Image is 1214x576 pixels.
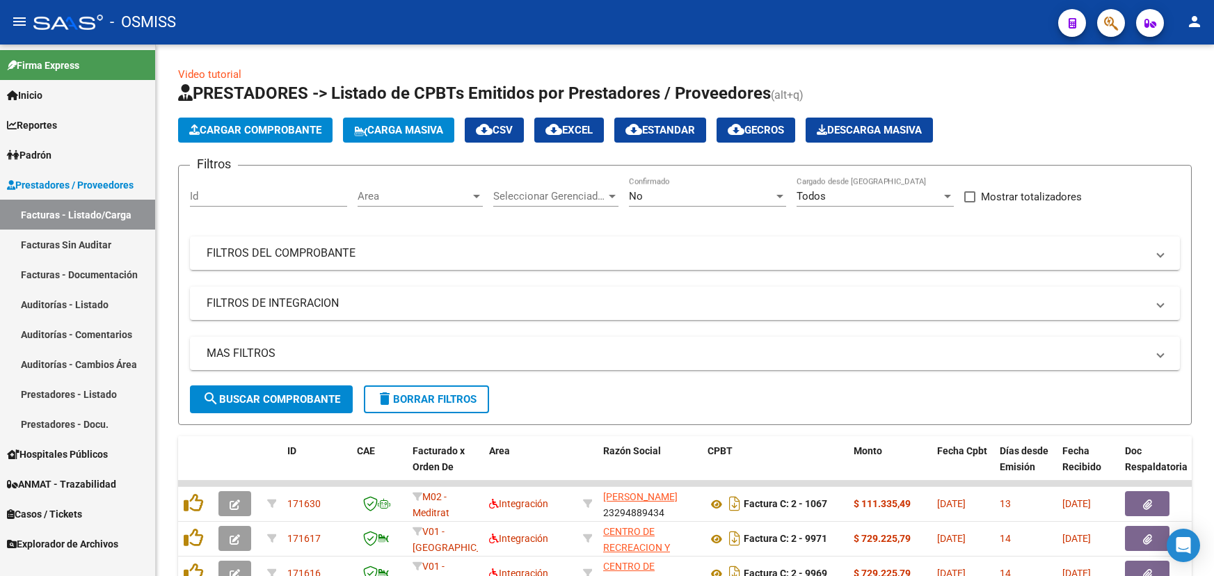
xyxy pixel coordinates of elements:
span: Seleccionar Gerenciador [493,190,606,202]
mat-icon: person [1186,13,1203,30]
span: [PERSON_NAME] [603,491,678,502]
button: Buscar Comprobante [190,385,353,413]
span: Doc Respaldatoria [1125,445,1188,472]
span: Gecros [728,124,784,136]
datatable-header-cell: Fecha Recibido [1057,436,1119,497]
span: Cargar Comprobante [189,124,321,136]
span: 171630 [287,498,321,509]
span: 171617 [287,533,321,544]
div: 30608858926 [603,524,696,553]
span: PRESTADORES -> Listado de CPBTs Emitidos por Prestadores / Proveedores [178,83,771,103]
h3: Filtros [190,154,238,174]
span: Estandar [625,124,695,136]
strong: $ 111.335,49 [854,498,911,509]
div: 23294889434 [603,489,696,518]
mat-panel-title: FILTROS DE INTEGRACION [207,296,1147,311]
datatable-header-cell: ID [282,436,351,497]
mat-panel-title: MAS FILTROS [207,346,1147,361]
span: Firma Express [7,58,79,73]
span: [DATE] [1062,498,1091,509]
span: 14 [1000,533,1011,544]
span: Area [358,190,470,202]
span: Fecha Cpbt [937,445,987,456]
span: Area [489,445,510,456]
button: Estandar [614,118,706,143]
mat-panel-title: FILTROS DEL COMPROBANTE [207,246,1147,261]
button: EXCEL [534,118,604,143]
i: Descargar documento [726,527,744,550]
span: Padrón [7,147,51,163]
mat-icon: cloud_download [545,121,562,138]
span: Reportes [7,118,57,133]
span: - OSMISS [110,7,176,38]
strong: Factura C: 2 - 1067 [744,499,827,510]
span: (alt+q) [771,88,804,102]
button: Borrar Filtros [364,385,489,413]
mat-icon: menu [11,13,28,30]
span: Fecha Recibido [1062,445,1101,472]
span: Razón Social [603,445,661,456]
mat-expansion-panel-header: MAS FILTROS [190,337,1180,370]
button: CSV [465,118,524,143]
span: Facturado x Orden De [413,445,465,472]
datatable-header-cell: Doc Respaldatoria [1119,436,1203,497]
button: Gecros [717,118,795,143]
span: Buscar Comprobante [202,393,340,406]
span: CSV [476,124,513,136]
span: Explorador de Archivos [7,536,118,552]
datatable-header-cell: Facturado x Orden De [407,436,484,497]
span: Borrar Filtros [376,393,477,406]
a: Video tutorial [178,68,241,81]
datatable-header-cell: Días desde Emisión [994,436,1057,497]
span: Mostrar totalizadores [981,189,1082,205]
mat-icon: cloud_download [625,121,642,138]
span: Inicio [7,88,42,103]
datatable-header-cell: CAE [351,436,407,497]
span: EXCEL [545,124,593,136]
strong: Factura C: 2 - 9971 [744,534,827,545]
mat-icon: search [202,390,219,407]
span: CPBT [708,445,733,456]
mat-icon: delete [376,390,393,407]
span: Descarga Masiva [817,124,922,136]
span: Monto [854,445,882,456]
span: Hospitales Públicos [7,447,108,462]
span: Todos [797,190,826,202]
span: ANMAT - Trazabilidad [7,477,116,492]
i: Descargar documento [726,493,744,515]
span: [DATE] [1062,533,1091,544]
mat-icon: cloud_download [476,121,493,138]
datatable-header-cell: Monto [848,436,932,497]
span: 13 [1000,498,1011,509]
strong: $ 729.225,79 [854,533,911,544]
span: Casos / Tickets [7,506,82,522]
span: Integración [489,498,548,509]
mat-icon: cloud_download [728,121,744,138]
mat-expansion-panel-header: FILTROS DEL COMPROBANTE [190,237,1180,270]
span: [DATE] [937,533,966,544]
button: Descarga Masiva [806,118,933,143]
span: CAE [357,445,375,456]
button: Cargar Comprobante [178,118,333,143]
datatable-header-cell: Area [484,436,577,497]
span: Días desde Emisión [1000,445,1048,472]
datatable-header-cell: Fecha Cpbt [932,436,994,497]
span: Carga Masiva [354,124,443,136]
span: Prestadores / Proveedores [7,177,134,193]
datatable-header-cell: CPBT [702,436,848,497]
span: No [629,190,643,202]
span: M02 - Meditrat [413,491,449,518]
app-download-masive: Descarga masiva de comprobantes (adjuntos) [806,118,933,143]
span: Integración [489,533,548,544]
datatable-header-cell: Razón Social [598,436,702,497]
span: ID [287,445,296,456]
span: [DATE] [937,498,966,509]
button: Carga Masiva [343,118,454,143]
div: Open Intercom Messenger [1167,529,1200,562]
mat-expansion-panel-header: FILTROS DE INTEGRACION [190,287,1180,320]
